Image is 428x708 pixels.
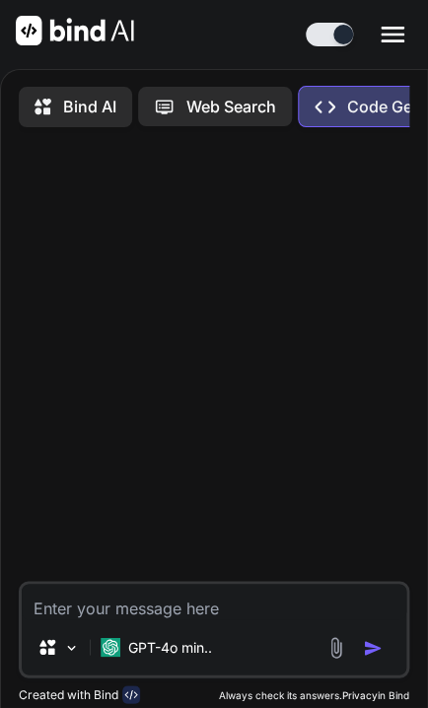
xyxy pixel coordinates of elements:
p: Created with Bind [19,686,118,702]
p: Bind AI [63,95,116,118]
p: Always check its answers. in Bind [219,687,409,702]
span: Privacy [342,688,378,700]
img: GPT-4o mini [101,637,120,657]
img: icon [363,638,383,658]
img: Bind AI [16,16,134,45]
p: GPT-4o min.. [128,637,212,657]
img: attachment [324,636,347,659]
p: Web Search [186,95,276,118]
img: Pick Models [63,639,80,656]
img: bind-logo [122,685,140,703]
